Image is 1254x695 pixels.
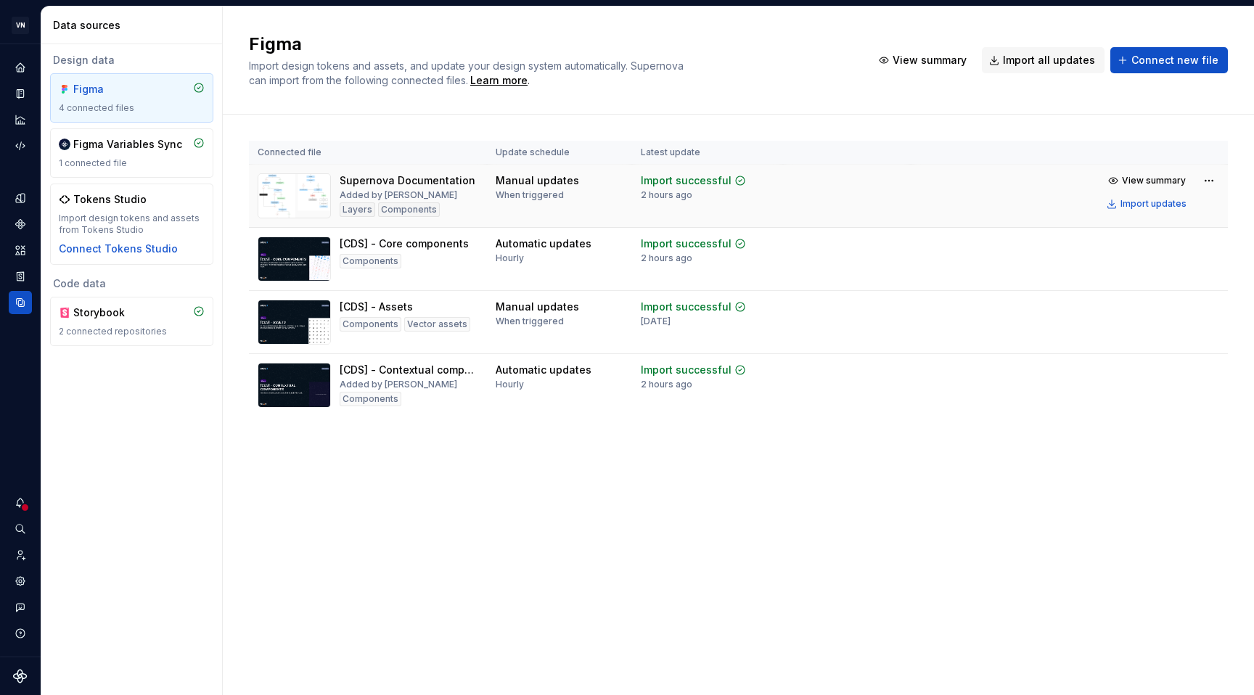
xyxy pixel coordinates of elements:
[9,291,32,314] a: Data sources
[982,47,1105,73] button: Import all updates
[12,17,29,34] div: VN
[641,189,692,201] div: 2 hours ago
[73,192,147,207] div: Tokens Studio
[872,47,976,73] button: View summary
[340,254,401,268] div: Components
[378,202,440,217] div: Components
[13,669,28,683] svg: Supernova Logo
[340,363,478,377] div: [CDS] - Contextual components
[470,73,528,88] a: Learn more
[9,108,32,131] a: Analytics
[496,363,591,377] div: Automatic updates
[487,141,632,165] th: Update schedule
[340,392,401,406] div: Components
[1110,47,1228,73] button: Connect new file
[893,53,967,67] span: View summary
[496,379,524,390] div: Hourly
[340,189,457,201] div: Added by [PERSON_NAME]
[9,517,32,540] button: Search ⌘K
[9,569,32,593] a: Settings
[641,173,731,188] div: Import successful
[50,53,213,67] div: Design data
[59,242,178,256] button: Connect Tokens Studio
[53,18,216,33] div: Data sources
[468,75,530,86] span: .
[50,297,213,346] a: Storybook2 connected repositories
[340,237,469,251] div: [CDS] - Core components
[249,33,854,56] h2: Figma
[1102,194,1193,214] button: Import updates
[340,300,413,314] div: [CDS] - Assets
[1131,53,1218,67] span: Connect new file
[340,173,475,188] div: Supernova Documentation
[59,213,205,236] div: Import design tokens and assets from Tokens Studio
[1102,170,1193,191] button: View summary
[59,326,205,337] div: 2 connected repositories
[249,141,487,165] th: Connected file
[641,379,692,390] div: 2 hours ago
[9,265,32,288] a: Storybook stories
[496,252,524,264] div: Hourly
[1003,53,1095,67] span: Import all updates
[50,73,213,123] a: Figma4 connected files
[9,596,32,619] button: Contact support
[9,56,32,79] a: Home
[641,300,731,314] div: Import successful
[496,237,591,251] div: Automatic updates
[50,276,213,291] div: Code data
[641,252,692,264] div: 2 hours ago
[9,213,32,236] a: Components
[50,128,213,178] a: Figma Variables Sync1 connected file
[9,82,32,105] a: Documentation
[9,239,32,262] a: Assets
[9,134,32,157] a: Code automation
[59,102,205,114] div: 4 connected files
[496,189,564,201] div: When triggered
[641,363,731,377] div: Import successful
[632,141,783,165] th: Latest update
[50,184,213,265] a: Tokens StudioImport design tokens and assets from Tokens StudioConnect Tokens Studio
[641,237,731,251] div: Import successful
[340,317,401,332] div: Components
[59,157,205,169] div: 1 connected file
[3,9,38,41] button: VN
[496,173,579,188] div: Manual updates
[1120,198,1187,210] div: Import updates
[404,317,470,332] div: Vector assets
[249,59,687,86] span: Import design tokens and assets, and update your design system automatically. Supernova can impor...
[496,316,564,327] div: When triggered
[9,491,32,514] button: Notifications
[9,543,32,567] a: Invite team
[496,300,579,314] div: Manual updates
[1122,175,1186,186] span: View summary
[641,316,671,327] div: [DATE]
[9,186,32,210] a: Design tokens
[73,305,143,320] div: Storybook
[73,137,182,152] div: Figma Variables Sync
[340,379,457,390] div: Added by [PERSON_NAME]
[340,202,375,217] div: Layers
[73,82,143,96] div: Figma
